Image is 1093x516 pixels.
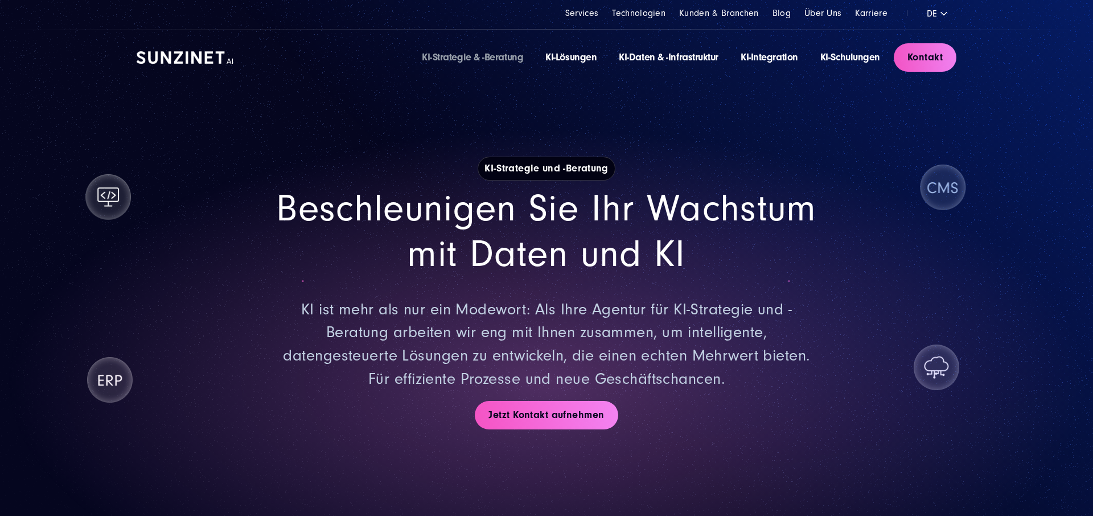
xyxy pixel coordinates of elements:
a: KI-Schulungen [820,51,880,63]
a: KI-Integration [741,51,798,63]
a: Services [565,8,599,18]
h1: KI-Strategie und -Beratung [478,157,615,181]
a: Jetzt Kontakt aufnehmen [475,401,618,429]
a: KI-Daten & -Infrastruktur [619,51,718,63]
div: Navigation Menu [422,50,880,65]
h2: Beschleunigen Sie Ihr Wachstum mit Daten und KI [276,186,817,277]
a: Blog [773,8,791,18]
p: KI ist mehr als nur ein Modewort: Als Ihre Agentur für KI-Strategie und -Beratung arbeiten wir en... [276,298,817,391]
a: Technologien [612,8,665,18]
a: Über Uns [804,8,842,18]
a: Kontakt [894,43,956,72]
a: Kunden & Branchen [679,8,758,18]
img: SUNZINET AI Logo [137,51,233,64]
div: Navigation Menu [565,7,887,20]
a: KI-Strategie & -Beratung [422,51,523,63]
a: KI-Lösungen [545,51,597,63]
a: Karriere [855,8,887,18]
